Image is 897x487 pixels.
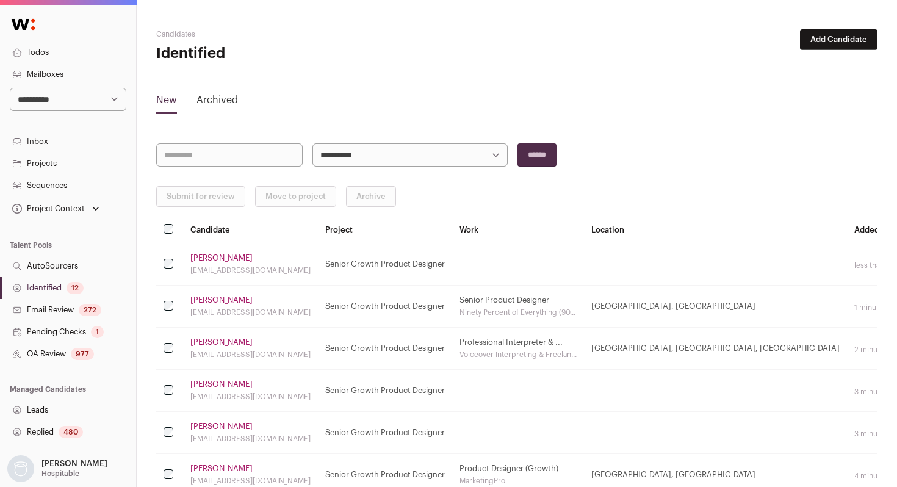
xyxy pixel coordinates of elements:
div: [EMAIL_ADDRESS][DOMAIN_NAME] [190,350,311,359]
a: Archived [196,93,238,112]
td: Professional Interpreter & ... [452,328,584,370]
div: 272 [79,304,101,316]
div: 1 [91,326,104,338]
a: New [156,93,177,112]
th: Project [318,217,452,243]
div: Voiceover Interpreting & Freelan... [459,350,577,359]
td: Senior Growth Product Designer [318,328,452,370]
h1: Identified [156,44,397,63]
img: Wellfound [5,12,41,37]
div: Project Context [10,204,85,214]
p: [PERSON_NAME] [41,459,107,469]
div: Ninety Percent of Everything (90... [459,308,577,317]
th: Candidate [183,217,318,243]
td: Senior Product Designer [452,286,584,328]
a: [PERSON_NAME] [190,422,253,431]
td: Senior Growth Product Designer [318,243,452,286]
a: [PERSON_NAME] [190,253,253,263]
div: [EMAIL_ADDRESS][DOMAIN_NAME] [190,265,311,275]
th: Work [452,217,584,243]
div: [EMAIL_ADDRESS][DOMAIN_NAME] [190,476,311,486]
div: 977 [71,348,94,360]
td: Senior Growth Product Designer [318,286,452,328]
a: [PERSON_NAME] [190,295,253,305]
div: [EMAIL_ADDRESS][DOMAIN_NAME] [190,392,311,402]
img: nopic.png [7,455,34,482]
td: [GEOGRAPHIC_DATA], [GEOGRAPHIC_DATA], [GEOGRAPHIC_DATA] [584,328,847,370]
p: Hospitable [41,469,79,478]
button: Add Candidate [800,29,877,50]
a: [PERSON_NAME] [190,380,253,389]
th: Location [584,217,847,243]
div: MarketingPro [459,476,577,486]
a: [PERSON_NAME] [190,464,253,474]
h2: Candidates [156,29,397,39]
div: 12 [67,282,84,294]
td: Senior Growth Product Designer [318,370,452,412]
button: Open dropdown [10,200,102,217]
div: 480 [59,426,83,438]
div: [EMAIL_ADDRESS][DOMAIN_NAME] [190,308,311,317]
td: [GEOGRAPHIC_DATA], [GEOGRAPHIC_DATA] [584,286,847,328]
div: [EMAIL_ADDRESS][DOMAIN_NAME] [190,434,311,444]
button: Open dropdown [5,455,110,482]
a: [PERSON_NAME] [190,337,253,347]
td: Senior Growth Product Designer [318,412,452,454]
